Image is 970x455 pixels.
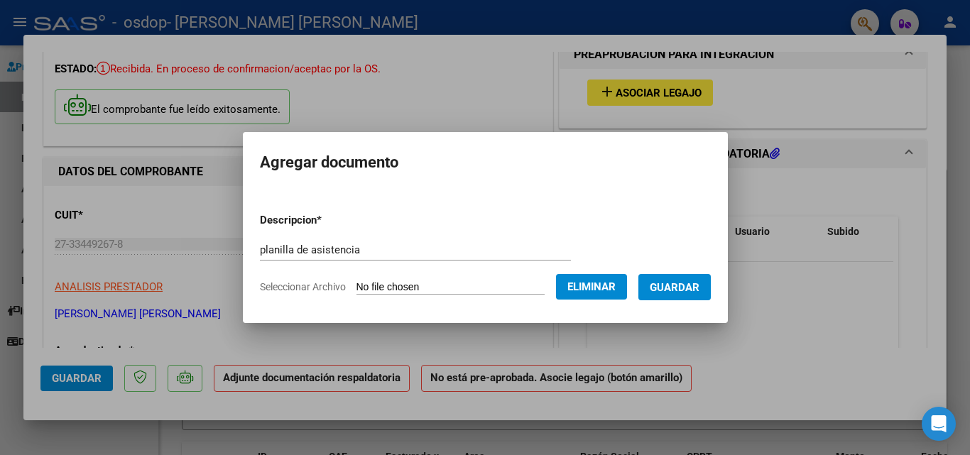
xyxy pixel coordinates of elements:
span: Eliminar [567,280,616,293]
button: Guardar [638,274,711,300]
div: Open Intercom Messenger [922,407,956,441]
p: Descripcion [260,212,396,229]
span: Seleccionar Archivo [260,281,346,292]
h2: Agregar documento [260,149,711,176]
button: Eliminar [556,274,627,300]
span: Guardar [650,281,699,294]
